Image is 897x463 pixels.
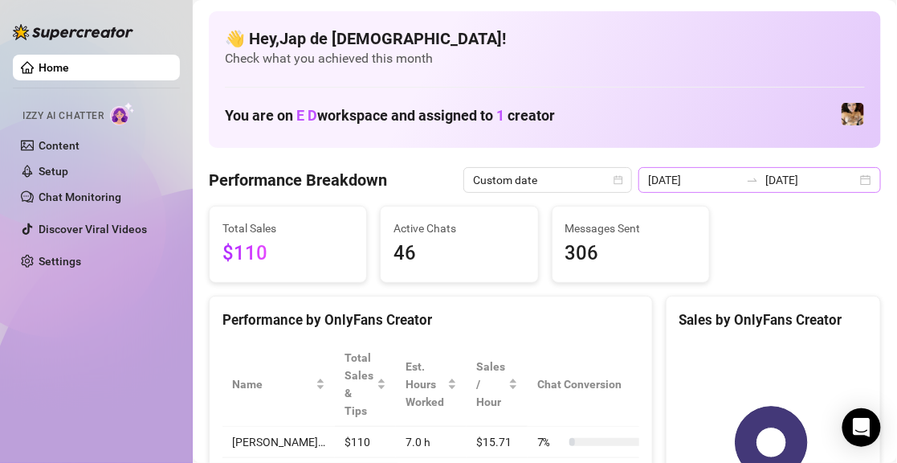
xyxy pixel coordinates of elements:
a: Content [39,139,80,152]
div: Performance by OnlyFans Creator [222,309,639,331]
h1: You are on workspace and assigned to creator [225,107,555,125]
span: E D [296,107,317,124]
span: Name [232,375,312,393]
span: Chat Conversion [537,375,641,393]
span: 1 [496,107,504,124]
img: AI Chatter [110,102,135,125]
h4: Performance Breakdown [209,169,387,191]
a: Home [39,61,69,74]
span: to [746,174,759,186]
h4: 👋 Hey, Jap de [DEMOGRAPHIC_DATA] ! [225,27,865,50]
div: Open Intercom Messenger [842,408,881,447]
span: Total Sales & Tips [345,349,373,420]
a: Discover Viral Videos [39,223,147,236]
div: Est. Hours Worked [406,358,444,411]
span: calendar [614,175,623,185]
th: Sales / Hour [467,342,528,427]
td: 7.0 h [396,427,467,458]
span: Messages Sent [565,219,696,237]
input: Start date [648,171,740,189]
a: Settings [39,255,81,268]
span: 306 [565,239,696,269]
span: Custom date [473,168,622,192]
span: Total Sales [222,219,353,237]
th: Name [222,342,335,427]
span: Sales / Hour [476,358,505,411]
span: $110 [222,239,353,269]
span: Check what you achieved this month [225,50,865,68]
td: [PERSON_NAME]… [222,427,335,458]
span: Izzy AI Chatter [22,109,104,124]
span: 46 [393,239,524,269]
img: logo-BBDzfeDw.svg [13,24,133,40]
span: Active Chats [393,219,524,237]
td: $15.71 [467,427,528,458]
td: $110 [335,427,396,458]
th: Chat Conversion [528,342,663,427]
input: End date [765,171,857,189]
span: swap-right [746,174,759,186]
div: Sales by OnlyFans Creator [679,309,867,331]
span: 7 % [537,433,563,451]
a: Chat Monitoring [39,191,121,203]
a: Setup [39,165,68,178]
img: vixie [842,103,864,125]
th: Total Sales & Tips [335,342,396,427]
